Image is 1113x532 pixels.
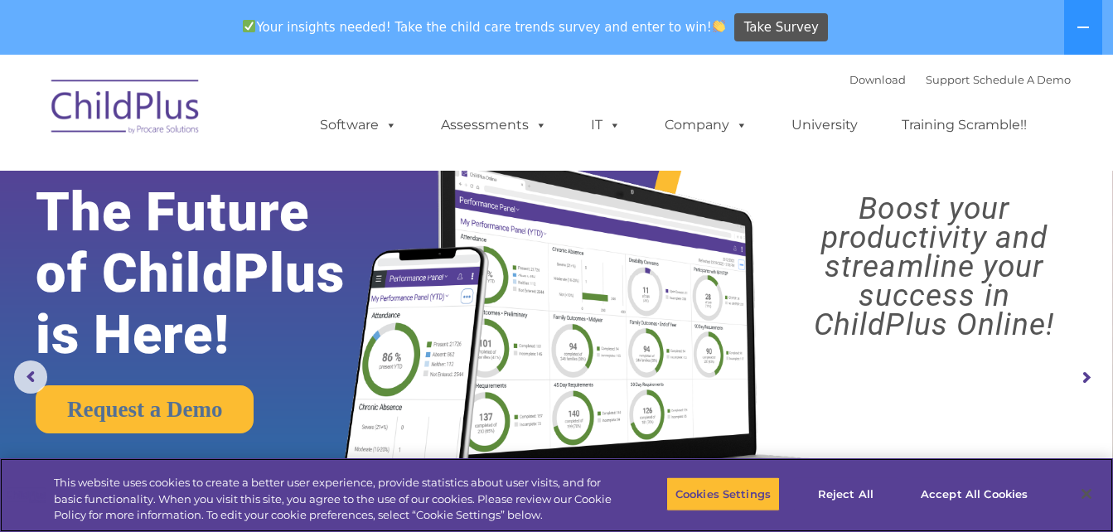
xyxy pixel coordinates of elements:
a: Download [849,73,906,86]
span: Phone number [230,177,301,190]
img: ChildPlus by Procare Solutions [43,68,209,151]
a: Assessments [424,109,564,142]
button: Cookies Settings [666,476,780,511]
a: Company [648,109,764,142]
rs-layer: Boost your productivity and streamline your success in ChildPlus Online! [769,194,1100,339]
a: Take Survey [734,13,828,42]
a: Support [926,73,970,86]
a: Training Scramble!! [885,109,1043,142]
button: Close [1068,476,1105,512]
a: Software [303,109,414,142]
a: University [775,109,874,142]
button: Reject All [794,476,898,511]
button: Accept All Cookies [912,476,1037,511]
img: 👏 [713,20,725,32]
span: Last name [230,109,281,122]
a: Schedule A Demo [973,73,1071,86]
font: | [849,73,1071,86]
div: This website uses cookies to create a better user experience, provide statistics about user visit... [54,475,612,524]
a: IT [574,109,637,142]
span: Take Survey [744,13,819,42]
a: Request a Demo [36,385,254,433]
rs-layer: The Future of ChildPlus is Here! [36,181,391,365]
span: Your insights needed! Take the child care trends survey and enter to win! [236,11,733,43]
img: ✅ [243,20,255,32]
